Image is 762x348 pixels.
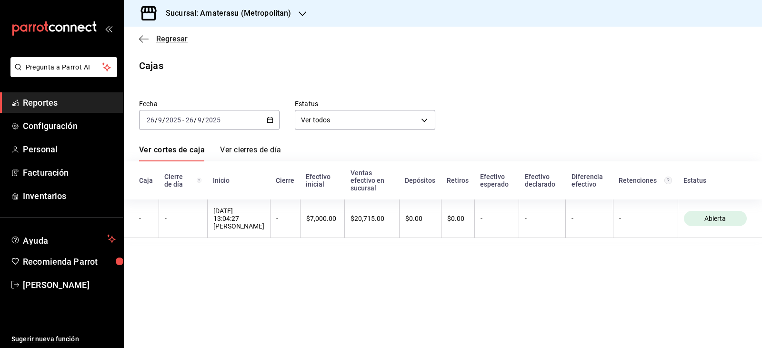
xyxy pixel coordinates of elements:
span: Abierta [701,215,730,222]
div: Retiros [447,177,469,184]
button: Pregunta a Parrot AI [10,57,117,77]
div: Efectivo inicial [306,173,339,188]
div: [DATE] 13:04:27 [PERSON_NAME] [213,207,264,230]
div: $0.00 [405,215,435,222]
div: Retenciones [619,177,672,184]
label: Estatus [295,100,435,107]
h3: Sucursal: Amaterasu (Metropolitan) [158,8,291,19]
div: Diferencia efectivo [571,173,608,188]
span: - [182,116,184,124]
div: - [139,215,153,222]
span: Pregunta a Parrot AI [26,62,102,72]
input: -- [158,116,162,124]
div: - [276,215,294,222]
span: [PERSON_NAME] [23,278,116,291]
span: / [194,116,197,124]
svg: El número de cierre de día es consecutivo y consolida todos los cortes de caja previos en un únic... [197,177,201,184]
div: Efectivo declarado [525,173,560,188]
div: Estatus [683,177,747,184]
span: Sugerir nueva función [11,334,116,344]
div: Ver todos [295,110,435,130]
a: Ver cierres de día [220,145,281,161]
input: ---- [205,116,221,124]
span: Regresar [156,34,188,43]
div: - [481,215,513,222]
div: Ventas efectivo en sucursal [351,169,393,192]
input: ---- [165,116,181,124]
div: $20,715.00 [351,215,393,222]
div: Cajas [139,59,163,73]
svg: Total de retenciones de propinas registradas [664,177,672,184]
input: -- [146,116,155,124]
span: Reportes [23,96,116,109]
span: / [155,116,158,124]
button: Regresar [139,34,188,43]
div: Cierre de día [164,173,201,188]
div: - [525,215,560,222]
span: Inventarios [23,189,116,202]
span: Configuración [23,119,116,132]
a: Pregunta a Parrot AI [7,69,117,79]
span: Recomienda Parrot [23,255,116,268]
div: navigation tabs [139,145,281,161]
div: Caja [139,177,153,184]
span: / [202,116,205,124]
span: Ayuda [23,233,103,245]
div: - [165,215,201,222]
span: Personal [23,143,116,156]
div: - [619,215,672,222]
a: Ver cortes de caja [139,145,205,161]
span: / [162,116,165,124]
input: -- [197,116,202,124]
div: $7,000.00 [306,215,339,222]
div: Cierre [276,177,294,184]
div: Inicio [213,177,264,184]
label: Fecha [139,100,280,107]
input: -- [185,116,194,124]
div: $0.00 [447,215,469,222]
button: open_drawer_menu [105,25,112,32]
span: Facturación [23,166,116,179]
div: Depósitos [405,177,435,184]
div: - [571,215,607,222]
div: Efectivo esperado [480,173,513,188]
